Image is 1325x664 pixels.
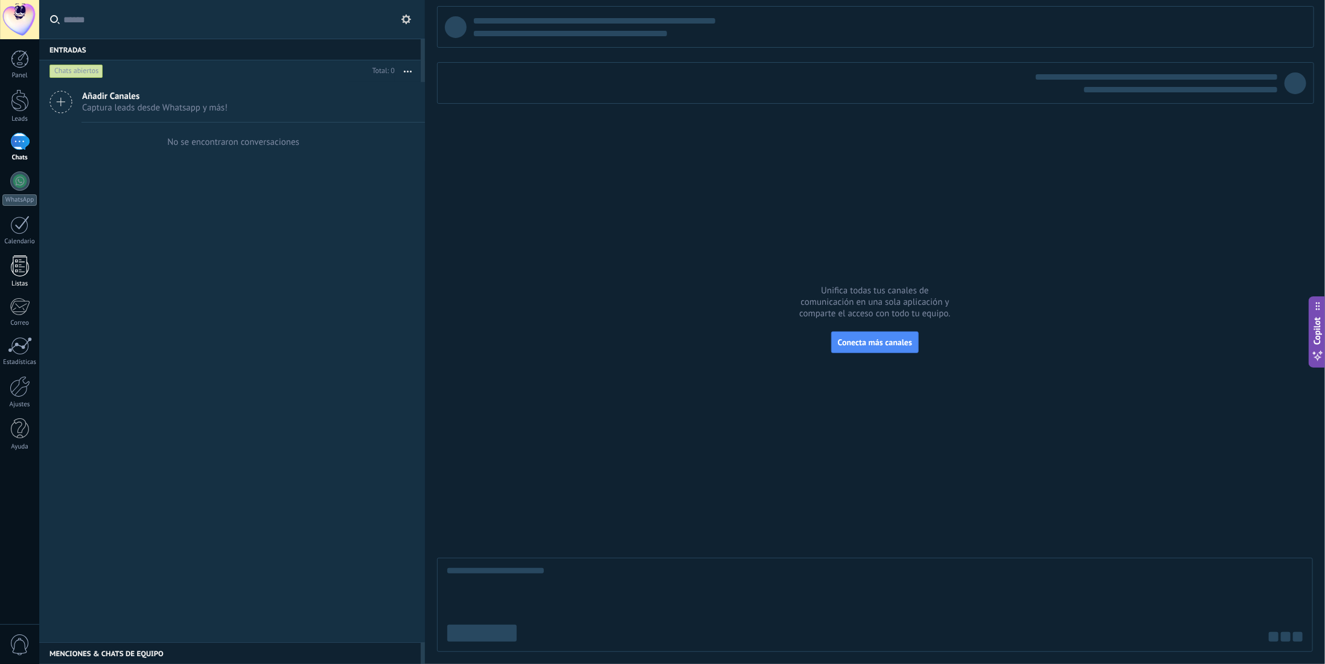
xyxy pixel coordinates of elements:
div: Leads [2,115,37,123]
span: Añadir Canales [82,91,228,102]
div: No se encontraron conversaciones [167,136,299,148]
div: Ayuda [2,443,37,451]
div: Estadísticas [2,359,37,366]
span: Captura leads desde Whatsapp y más! [82,102,228,113]
button: Más [395,60,421,82]
div: Entradas [39,39,421,60]
div: Total: 0 [368,65,395,77]
div: Chats [2,154,37,162]
div: Correo [2,319,37,327]
button: Conecta más canales [831,331,919,353]
div: Listas [2,280,37,288]
span: Copilot [1312,318,1324,345]
span: Conecta más canales [838,337,912,348]
div: Panel [2,72,37,80]
div: Chats abiertos [49,64,103,78]
div: WhatsApp [2,194,37,206]
div: Menciones & Chats de equipo [39,642,421,664]
div: Calendario [2,238,37,246]
div: Ajustes [2,401,37,409]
